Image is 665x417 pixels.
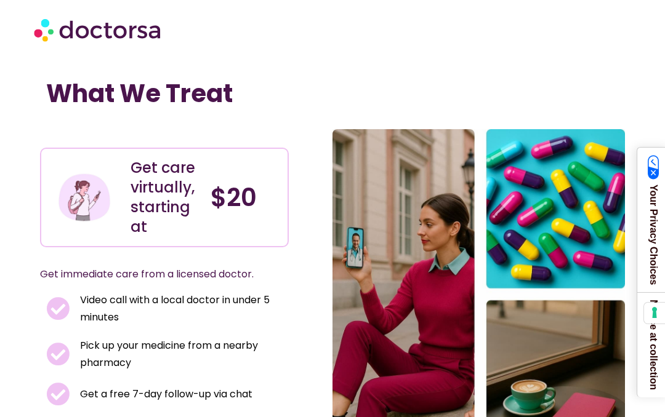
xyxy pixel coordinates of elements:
img: Illustration depicting a young woman in a casual outfit, engaged with her smartphone. She has a p... [57,170,111,224]
button: Your consent preferences for tracking technologies [644,303,665,324]
p: Get immediate care from a licensed doctor. [40,266,259,283]
iframe: Customer reviews powered by Trustpilot [46,121,231,135]
span: Get a free 7-day follow-up via chat [77,386,252,403]
div: Get care virtually, starting at [131,158,198,237]
h1: What We Treat [46,79,283,108]
h4: $20 [211,183,278,212]
span: Pick up your medicine from a nearby pharmacy [77,337,282,371]
span: Video call with a local doctor in under 5 minutes [77,292,282,326]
